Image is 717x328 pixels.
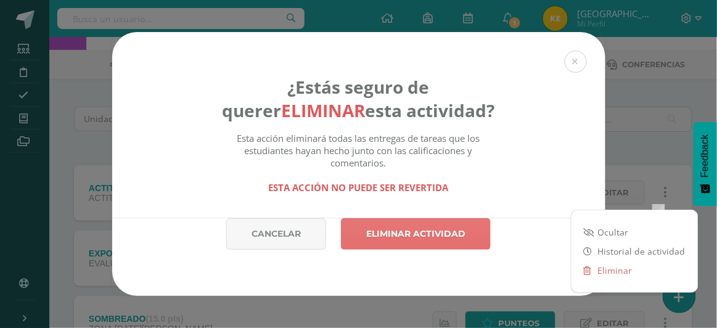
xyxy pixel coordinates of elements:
h4: ¿Estás seguro de querer esta actividad? [222,75,495,122]
strong: Esta acción no puede ser revertida [269,181,449,194]
a: Eliminar [572,261,698,280]
strong: eliminar [282,99,366,122]
button: Close (Esc) [565,51,587,73]
span: Feedback [700,134,711,178]
div: Esta acción eliminará todas las entregas de tareas que los estudiantes hayan hecho junto con las ... [222,132,495,194]
a: Cancelar [226,218,326,250]
a: Eliminar actividad [341,218,491,250]
button: Feedback - Mostrar encuesta [694,122,717,206]
a: Historial de actividad [572,242,698,261]
a: Ocultar [572,223,698,242]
